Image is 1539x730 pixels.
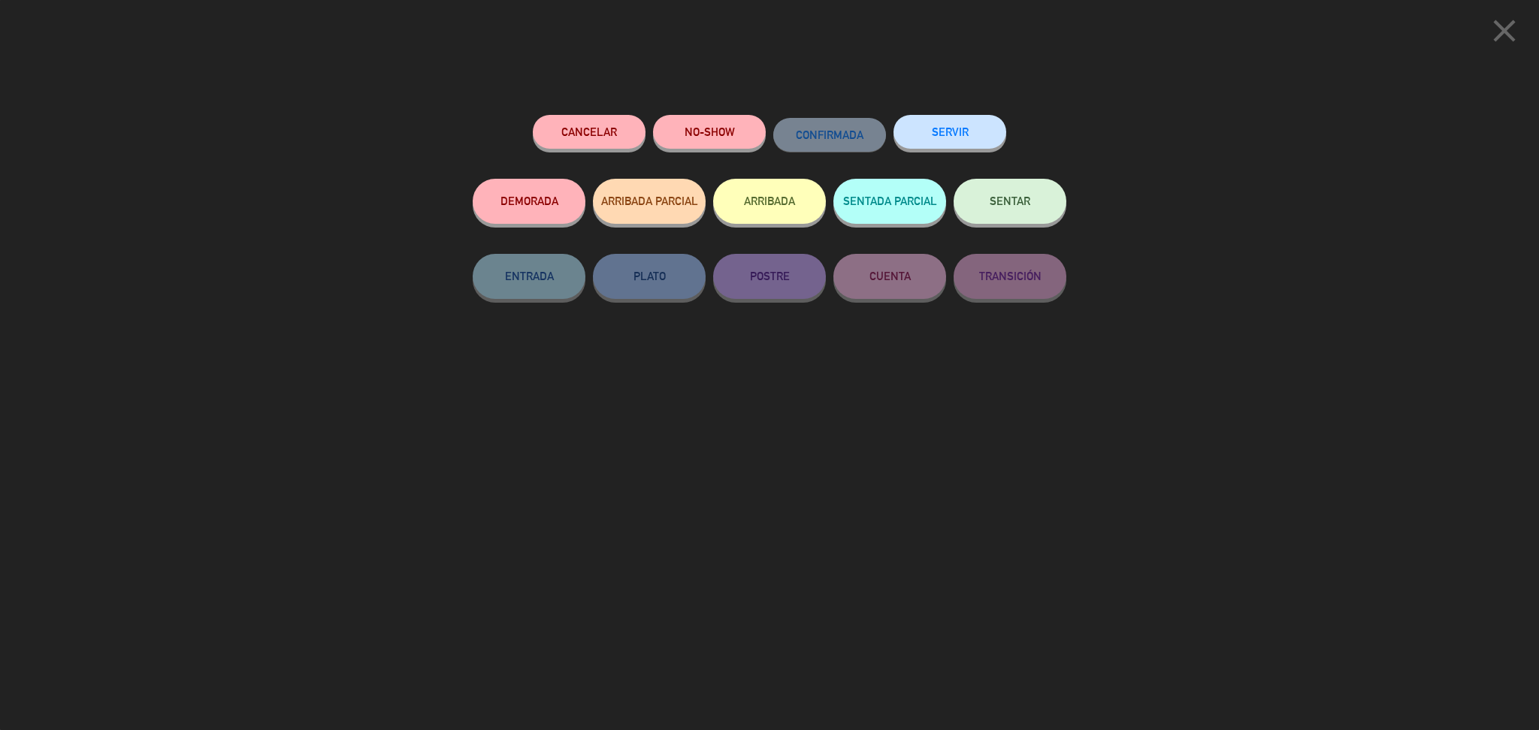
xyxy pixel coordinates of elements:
button: SENTADA PARCIAL [833,179,946,224]
button: close [1481,11,1528,56]
button: POSTRE [713,254,826,299]
button: PLATO [593,254,706,299]
button: CONFIRMADA [773,118,886,152]
span: SENTAR [990,195,1030,207]
span: CONFIRMADA [796,128,863,141]
button: DEMORADA [473,179,585,224]
button: CUENTA [833,254,946,299]
button: ARRIBADA [713,179,826,224]
button: ARRIBADA PARCIAL [593,179,706,224]
button: SENTAR [954,179,1066,224]
button: NO-SHOW [653,115,766,149]
button: ENTRADA [473,254,585,299]
button: Cancelar [533,115,646,149]
button: TRANSICIÓN [954,254,1066,299]
i: close [1486,12,1523,50]
button: SERVIR [893,115,1006,149]
span: ARRIBADA PARCIAL [601,195,698,207]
